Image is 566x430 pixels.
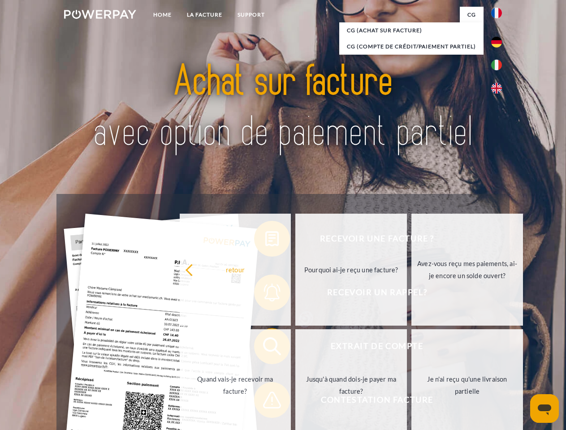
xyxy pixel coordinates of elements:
[86,43,480,172] img: title-powerpay_fr.svg
[491,37,502,47] img: de
[301,263,402,275] div: Pourquoi ai-je reçu une facture?
[339,22,484,39] a: CG (achat sur facture)
[339,39,484,55] a: CG (Compte de crédit/paiement partiel)
[530,394,559,423] iframe: Bouton de lancement de la fenêtre de messagerie
[179,7,230,23] a: LA FACTURE
[185,373,286,397] div: Quand vais-je recevoir ma facture?
[417,373,518,397] div: Je n'ai reçu qu'une livraison partielle
[146,7,179,23] a: Home
[417,258,518,282] div: Avez-vous reçu mes paiements, ai-je encore un solde ouvert?
[64,10,136,19] img: logo-powerpay-white.svg
[491,83,502,94] img: en
[411,214,523,326] a: Avez-vous reçu mes paiements, ai-je encore un solde ouvert?
[491,8,502,18] img: fr
[491,60,502,70] img: it
[185,263,286,275] div: retour
[460,7,484,23] a: CG
[230,7,272,23] a: Support
[301,373,402,397] div: Jusqu'à quand dois-je payer ma facture?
